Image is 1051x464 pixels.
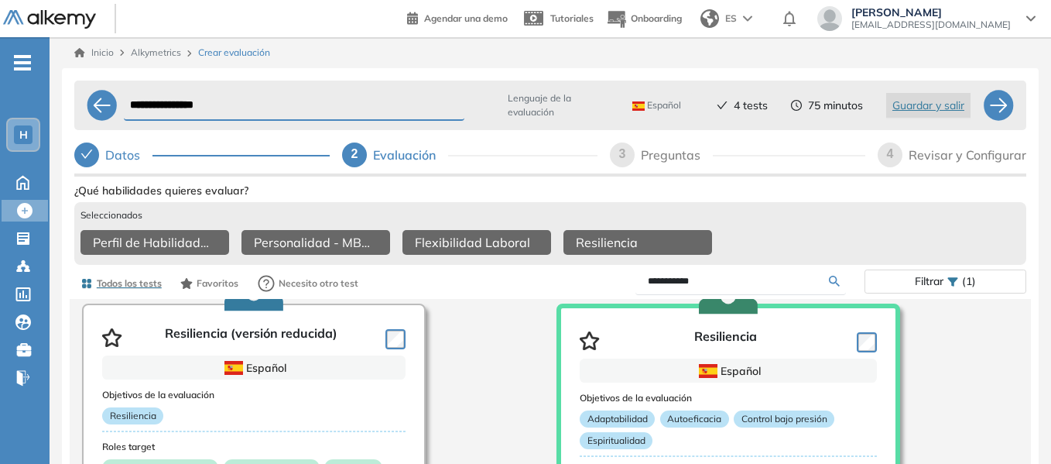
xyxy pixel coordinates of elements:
span: [EMAIL_ADDRESS][DOMAIN_NAME] [851,19,1011,31]
span: Necesito otro test [279,277,358,290]
span: Agendar una demo [424,12,508,24]
div: Datos [105,143,152,167]
p: Espiritualidad [580,432,652,449]
span: ES [725,12,737,26]
div: Español [634,363,823,380]
img: Logo [3,10,96,29]
span: Guardar y salir [892,97,964,114]
div: Preguntas [641,143,713,167]
h3: Roles target [102,442,406,452]
div: Revisar y Configurar [909,143,1026,167]
span: Filtrar [915,270,943,293]
span: Flexibilidad Laboral [415,233,530,252]
span: Personalidad - MBTI [254,233,371,252]
h3: Objetivos de la evaluación [580,393,877,404]
span: ¿Qué habilidades quieres evaluar? [74,183,248,199]
div: Widget de chat [974,390,1051,464]
div: Evaluación [373,143,448,167]
p: Autoeficacia [660,411,729,428]
img: ESP [224,361,243,375]
button: Onboarding [606,2,682,36]
span: Onboarding [631,12,682,24]
button: Guardar y salir [886,93,971,118]
span: [PERSON_NAME] [851,6,1011,19]
h3: Objetivos de la evaluación [102,390,406,400]
span: clock-circle [791,100,802,111]
span: Seleccionados [80,208,142,222]
a: Agendar una demo [407,8,508,26]
span: H [19,129,28,141]
span: check [717,100,727,111]
button: Necesito otro test [251,268,365,299]
a: Inicio [74,46,114,60]
i: - [14,61,31,64]
span: Perfil de Habilidades Comerciales [93,233,211,252]
span: check [80,148,93,160]
img: world [700,9,719,28]
span: Español [632,99,681,112]
p: Resiliencia [102,407,163,424]
p: Adaptabilidad [580,411,655,428]
img: ESP [699,364,717,378]
button: Favoritos [174,270,245,297]
div: 3Preguntas [610,143,865,167]
span: Tutoriales [550,12,594,24]
span: (1) [962,270,976,293]
div: Datos [74,143,330,167]
img: arrow [743,15,752,22]
span: Favoritos [197,277,238,290]
button: Todos los tests [74,270,168,297]
span: Resiliencia [576,233,638,252]
div: 2Evaluación [342,143,597,167]
span: Alkymetrics [131,46,181,58]
p: Resiliencia [694,329,757,352]
p: Resiliencia (versión reducida) [165,326,337,349]
span: 4 [887,147,894,160]
div: 4Revisar y Configurar [878,143,1026,167]
span: 75 minutos [808,98,863,114]
img: ESP [632,101,645,111]
iframe: Chat Widget [974,390,1051,464]
span: 3 [619,147,626,160]
span: Lenguaje de la evaluación [508,91,611,119]
span: 2 [351,147,358,160]
div: Español [157,359,351,376]
span: Crear evaluación [198,46,270,60]
span: 4 tests [734,98,768,114]
span: Todos los tests [97,277,162,290]
p: Control bajo presión [734,411,834,428]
